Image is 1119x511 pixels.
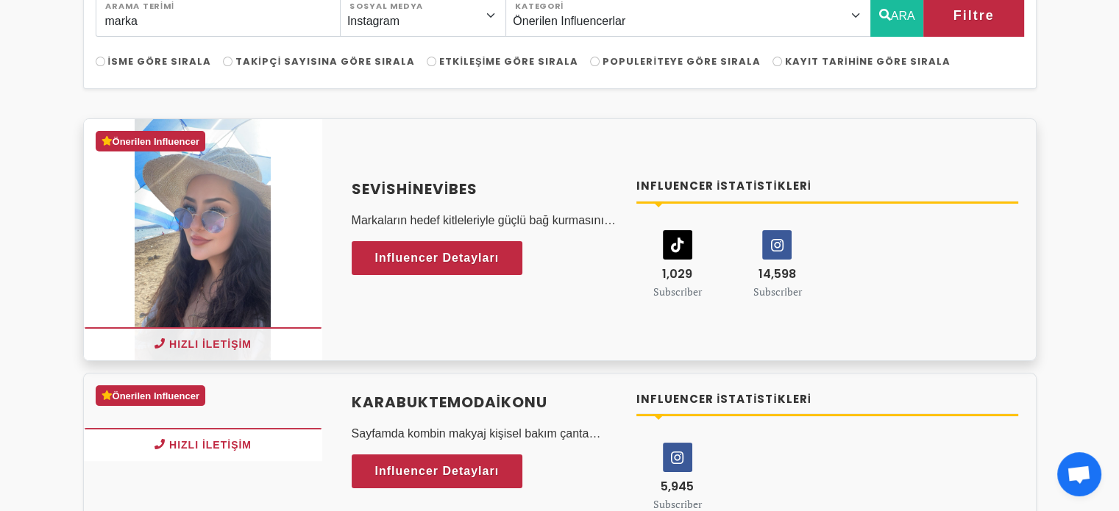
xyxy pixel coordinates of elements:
a: Influencer Detayları [352,241,523,275]
span: 5,945 [661,478,694,495]
h4: Influencer İstatistikleri [636,391,1018,408]
a: Açık sohbet [1057,452,1101,496]
input: Etkileşime Göre Sırala [427,57,436,66]
span: Influencer Detayları [375,247,500,269]
button: Hızlı İletişim [84,327,322,360]
span: Populeriteye Göre Sırala [603,54,761,68]
span: 14,598 [759,265,796,282]
span: 1,029 [662,265,692,282]
div: Önerilen Influencer [96,385,205,407]
span: Takipçi Sayısına Göre Sırala [235,54,415,68]
h4: Influencer İstatistikleri [636,178,1018,195]
span: Etkileşime Göre Sırala [439,54,578,68]
a: Sevishinevibes [352,178,619,200]
a: karabuktemodaikonu [352,391,619,413]
p: Markaların hedef kitleleriyle güçlü bağ kurmasını sağlayan özgün ve yaratıcı içerikler üretiyorum... [352,212,619,229]
span: Kayıt Tarihine Göre Sırala [785,54,951,68]
input: İsme Göre Sırala [96,57,105,66]
small: Subscriber [653,285,702,299]
small: Subscriber [753,285,801,299]
span: İsme Göre Sırala [108,54,212,68]
div: Önerilen Influencer [96,131,205,152]
input: Kayıt Tarihine Göre Sırala [772,57,782,66]
a: Influencer Detayları [352,454,523,488]
input: Takipçi Sayısına Göre Sırala [223,57,232,66]
p: Sayfamda kombin makyaj kişisel bakım çanta ayakkabı ve markalarla işbirliği paylaşımları yapıyorum [352,425,619,443]
span: Filtre [953,3,994,28]
button: Hızlı İletişim [84,428,322,461]
small: Subscriber [653,497,702,511]
input: Populeriteye Göre Sırala [590,57,600,66]
span: Influencer Detayları [375,460,500,482]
